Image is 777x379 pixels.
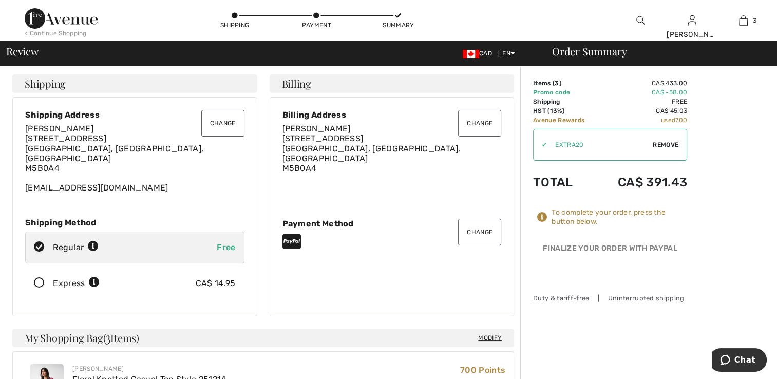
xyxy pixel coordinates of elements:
button: Change [458,219,501,245]
td: CA$ 391.43 [599,165,687,200]
a: Sign In [688,15,696,25]
td: Items ( ) [533,79,599,88]
img: My Bag [739,14,748,27]
h4: My Shopping Bag [12,329,514,347]
span: [STREET_ADDRESS] [GEOGRAPHIC_DATA], [GEOGRAPHIC_DATA], [GEOGRAPHIC_DATA] M5B0A4 [282,134,461,173]
img: My Info [688,14,696,27]
div: Regular [53,241,99,254]
div: Finalize Your Order with PayPal [533,243,687,258]
span: 3 [555,80,559,87]
span: 3 [753,16,756,25]
td: CA$ 45.03 [599,106,687,116]
iframe: Opens a widget where you can chat to one of our agents [712,348,767,374]
span: Review [6,46,39,56]
div: To complete your order, press the button below. [552,208,687,226]
span: CAD [463,50,496,57]
span: [PERSON_NAME] [282,124,351,134]
td: Free [599,97,687,106]
div: Shipping Method [25,218,244,228]
iframe: PayPal-paypal [533,258,687,281]
span: EN [502,50,515,57]
span: [STREET_ADDRESS] [GEOGRAPHIC_DATA], [GEOGRAPHIC_DATA], [GEOGRAPHIC_DATA] M5B0A4 [25,134,203,173]
div: [PERSON_NAME] [667,29,717,40]
span: ( Items) [103,331,139,345]
div: Shipping Address [25,110,244,120]
span: 3 [106,330,110,344]
div: Shipping [219,21,250,30]
span: 700 [675,117,687,124]
div: [EMAIL_ADDRESS][DOMAIN_NAME] [25,124,244,193]
img: search the website [636,14,645,27]
img: Canadian Dollar [463,50,479,58]
div: Duty & tariff-free | Uninterrupted shipping [533,293,687,303]
td: HST (13%) [533,106,599,116]
span: Free [217,242,235,252]
td: CA$ -58.00 [599,88,687,97]
div: < Continue Shopping [25,29,87,38]
img: 1ère Avenue [25,8,98,29]
td: Promo code [533,88,599,97]
button: Change [458,110,501,137]
div: Summary [383,21,413,30]
td: Shipping [533,97,599,106]
div: [PERSON_NAME] [72,364,226,373]
td: used [599,116,687,125]
div: Billing Address [282,110,502,120]
div: Payment [301,21,332,30]
div: Order Summary [540,46,771,56]
div: CA$ 14.95 [196,277,236,290]
a: 3 [718,14,768,27]
div: Express [53,277,100,290]
span: Billing [282,79,311,89]
td: CA$ 433.00 [599,79,687,88]
input: Promo code [547,129,653,160]
span: Shipping [25,79,66,89]
div: Payment Method [282,219,502,229]
td: Total [533,165,599,200]
span: [PERSON_NAME] [25,124,93,134]
span: Remove [653,140,678,149]
div: ✔ [534,140,547,149]
td: Avenue Rewards [533,116,599,125]
span: Modify [478,333,502,343]
span: 700 Points [460,365,505,375]
button: Change [201,110,244,137]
